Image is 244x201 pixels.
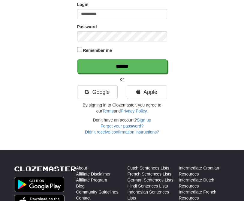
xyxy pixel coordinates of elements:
a: Contact [76,195,91,201]
p: or [77,76,167,82]
a: Intermediate Dutch Resources [179,177,230,189]
a: Sign up [137,118,151,122]
a: Community Guidelines [76,189,119,195]
img: Get it on Google Play [14,177,65,192]
a: Forgot your password? [101,124,143,128]
label: Password [77,24,97,30]
a: Intermediate French Resources [179,189,230,201]
a: Dutch Sentences Lists [128,165,169,171]
a: Google [77,85,118,99]
a: Blog [76,183,85,189]
div: Don't have an account? [77,117,167,135]
a: About [76,165,87,171]
a: French Sentences Lists [128,171,171,177]
a: Clozemaster [14,165,76,172]
p: By signing in to Clozemaster, you agree to our and . [77,102,167,114]
label: Remember me [83,47,112,53]
a: Privacy Policy [121,109,146,113]
a: Didn't receive confirmation instructions? [85,130,159,134]
a: Affiliate Disclaimer [76,171,111,177]
a: Hindi Sentences Lists [128,183,168,189]
a: Affiliate Program [76,177,107,183]
a: Apple [127,85,167,99]
label: Login [77,1,89,7]
a: Intermediate Croatian Resources [179,165,230,177]
a: Indonesian Sentences Lists [128,189,179,201]
a: Terms [102,109,114,113]
a: German Sentences Lists [128,177,173,183]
